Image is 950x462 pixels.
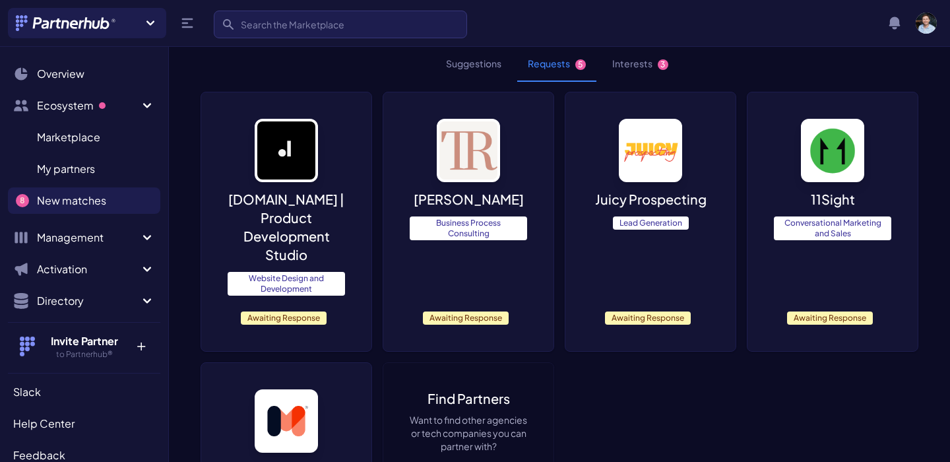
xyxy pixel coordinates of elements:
span: My partners [37,161,95,177]
span: New matches [37,193,106,209]
a: Slack [8,379,160,405]
button: Activation [8,256,160,282]
button: Suggestions [435,46,512,82]
a: image_alt Juicy ProspectingLead GenerationAwaiting Response [565,92,736,352]
span: Management [37,230,139,246]
p: Juicy Prospecting [595,190,707,209]
button: Requests [517,46,596,82]
p: [PERSON_NAME] [414,190,524,209]
img: image_alt [801,119,864,182]
span: Awaiting Response [787,312,873,325]
h5: to Partnerhub® [42,349,127,360]
button: Interests [602,46,679,82]
span: 3 [658,59,668,70]
span: Ecosystem [37,98,139,114]
span: Marketplace [37,129,100,145]
a: New matches [8,187,160,214]
a: Overview [8,61,160,87]
a: image_alt [PERSON_NAME]Business Process ConsultingAwaiting Response [383,92,554,352]
span: Directory [37,293,139,309]
img: image_alt [255,389,318,453]
img: user photo [916,13,937,34]
p: [DOMAIN_NAME] | Product Development Studio [228,190,345,264]
span: Help Center [13,416,75,432]
span: Awaiting Response [605,312,691,325]
img: image_alt [255,119,318,182]
button: Invite Partner to Partnerhub® + [8,322,160,370]
p: 11Sight [811,190,855,209]
a: Find Partners [427,389,510,408]
h4: Invite Partner [42,333,127,349]
span: Conversational Marketing and Sales [774,216,891,240]
span: Business Process Consulting [410,216,527,240]
a: image_alt 11SightConversational Marketing and SalesAwaiting Response [747,92,918,352]
a: Marketplace [8,124,160,150]
span: Awaiting Response [423,312,509,325]
span: Website Design and Development [228,272,345,296]
span: Slack [13,384,41,400]
a: Help Center [8,411,160,437]
span: Activation [37,261,139,277]
img: image_alt [437,119,500,182]
span: Lead Generation [613,216,689,230]
span: 5 [575,59,586,70]
span: Awaiting Response [241,312,327,325]
input: Search the Marketplace [214,11,467,38]
span: 8 [16,194,29,207]
button: Management [8,224,160,251]
button: Ecosystem [8,92,160,119]
img: image_alt [619,119,682,182]
img: Partnerhub® Logo [16,15,117,31]
span: Overview [37,66,84,82]
a: image_alt [DOMAIN_NAME] | Product Development StudioWebsite Design and DevelopmentAwaiting Response [201,92,372,352]
p: + [127,333,155,354]
a: My partners [8,156,160,182]
button: Directory [8,288,160,314]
